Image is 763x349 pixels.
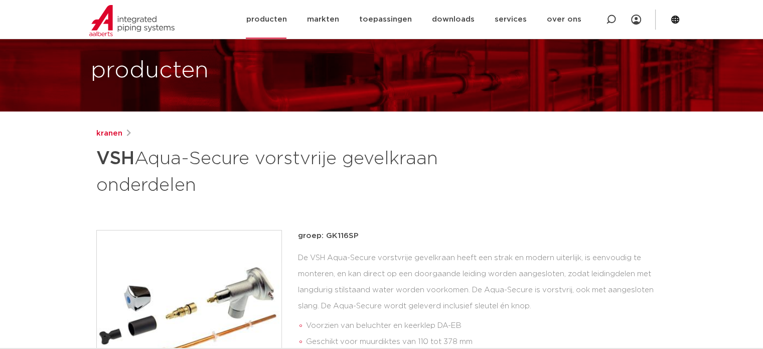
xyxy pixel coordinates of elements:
[91,55,209,87] h1: producten
[96,144,473,198] h1: Aqua-Secure vorstvrije gevelkraan onderdelen
[306,318,667,334] li: Voorzien van beluchter en keerklep DA-EB
[96,128,122,140] a: kranen
[298,230,667,242] p: groep: GK116SP
[96,150,134,168] strong: VSH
